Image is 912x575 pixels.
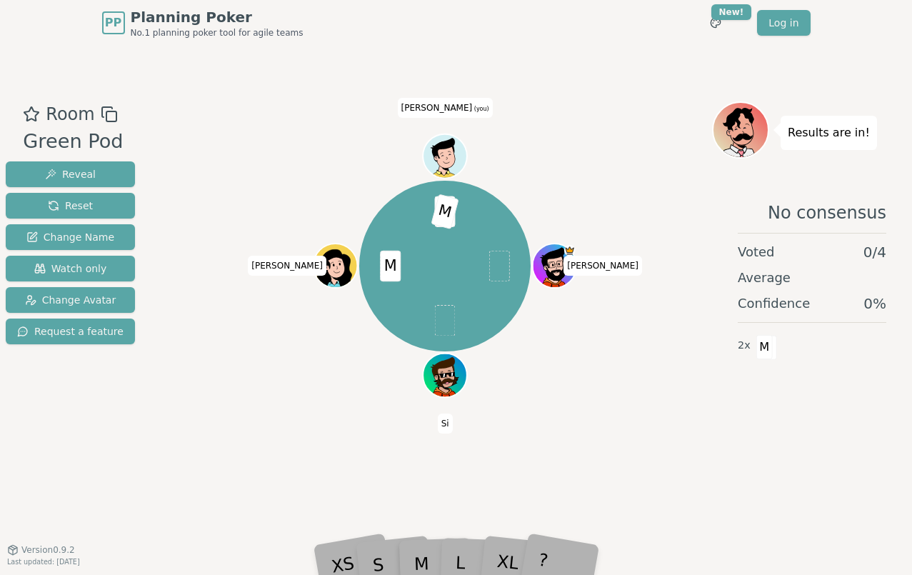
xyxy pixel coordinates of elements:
[34,261,107,276] span: Watch only
[45,167,96,181] span: Reveal
[6,319,135,344] button: Request a feature
[6,287,135,313] button: Change Avatar
[380,250,401,281] span: M
[756,335,773,359] span: M
[757,10,810,36] a: Log in
[7,558,80,566] span: Last updated: [DATE]
[25,293,116,307] span: Change Avatar
[738,294,810,314] span: Confidence
[6,256,135,281] button: Watch only
[863,242,886,262] span: 0 / 4
[21,544,75,556] span: Version 0.9.2
[6,224,135,250] button: Change Name
[6,161,135,187] button: Reveal
[131,27,304,39] span: No.1 planning poker tool for agile teams
[711,4,752,20] div: New!
[48,199,93,213] span: Reset
[703,10,728,36] button: New!
[738,268,791,288] span: Average
[131,7,304,27] span: Planning Poker
[863,294,886,314] span: 0 %
[738,242,775,262] span: Voted
[438,414,453,434] span: Click to change your name
[398,98,493,118] span: Click to change your name
[105,14,121,31] span: PP
[431,194,459,229] span: M
[248,256,326,276] span: Click to change your name
[6,193,135,219] button: Reset
[788,123,870,143] p: Results are in!
[7,544,75,556] button: Version0.9.2
[768,201,886,224] span: No consensus
[26,230,114,244] span: Change Name
[17,324,124,339] span: Request a feature
[563,256,642,276] span: Click to change your name
[738,338,751,354] span: 2 x
[424,136,466,177] button: Click to change your avatar
[23,101,40,127] button: Add as favourite
[23,127,123,156] div: Green Pod
[564,245,575,256] span: Barry is the host
[46,101,94,127] span: Room
[102,7,304,39] a: PPPlanning PokerNo.1 planning poker tool for agile teams
[472,106,489,112] span: (you)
